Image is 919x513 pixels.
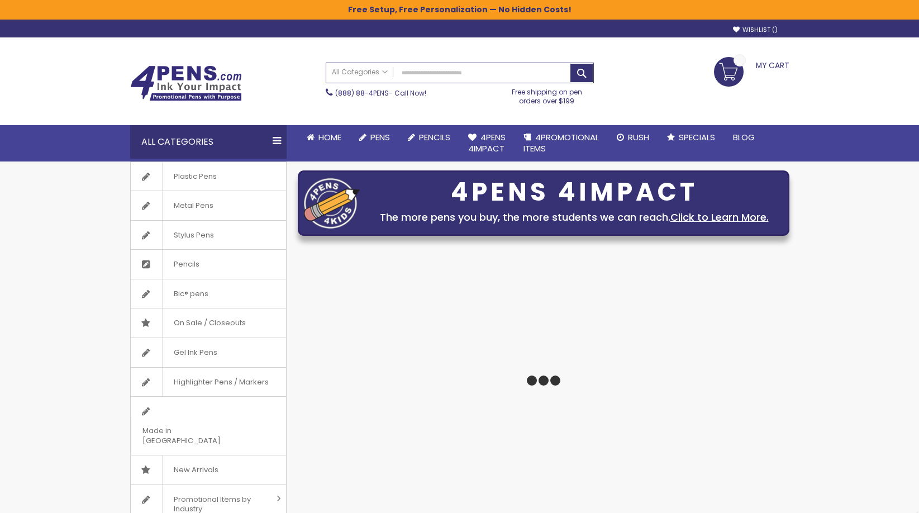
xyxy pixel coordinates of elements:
[162,338,228,367] span: Gel Ink Pens
[733,131,755,143] span: Blog
[350,125,399,150] a: Pens
[399,125,459,150] a: Pencils
[131,416,258,455] span: Made in [GEOGRAPHIC_DATA]
[131,162,286,191] a: Plastic Pens
[468,131,506,154] span: 4Pens 4impact
[131,221,286,250] a: Stylus Pens
[326,63,393,82] a: All Categories
[304,178,360,229] img: four_pen_logo.png
[335,88,389,98] a: (888) 88-4PENS
[608,125,658,150] a: Rush
[365,180,783,204] div: 4PENS 4IMPACT
[131,191,286,220] a: Metal Pens
[370,131,390,143] span: Pens
[459,125,515,161] a: 4Pens4impact
[162,279,220,308] span: Bic® pens
[724,125,764,150] a: Blog
[628,131,649,143] span: Rush
[298,125,350,150] a: Home
[670,210,769,224] a: Click to Learn More.
[335,88,426,98] span: - Call Now!
[515,125,608,161] a: 4PROMOTIONALITEMS
[658,125,724,150] a: Specials
[733,26,778,34] a: Wishlist
[523,131,599,154] span: 4PROMOTIONAL ITEMS
[679,131,715,143] span: Specials
[162,250,211,279] span: Pencils
[131,338,286,367] a: Gel Ink Pens
[131,368,286,397] a: Highlighter Pens / Markers
[162,191,225,220] span: Metal Pens
[332,68,388,77] span: All Categories
[162,162,228,191] span: Plastic Pens
[318,131,341,143] span: Home
[131,455,286,484] a: New Arrivals
[130,65,242,101] img: 4Pens Custom Pens and Promotional Products
[162,455,230,484] span: New Arrivals
[365,210,783,225] div: The more pens you buy, the more students we can reach.
[162,308,257,338] span: On Sale / Closeouts
[131,250,286,279] a: Pencils
[162,221,225,250] span: Stylus Pens
[130,125,287,159] div: All Categories
[131,308,286,338] a: On Sale / Closeouts
[131,397,286,455] a: Made in [GEOGRAPHIC_DATA]
[500,83,594,106] div: Free shipping on pen orders over $199
[162,368,280,397] span: Highlighter Pens / Markers
[131,279,286,308] a: Bic® pens
[419,131,450,143] span: Pencils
